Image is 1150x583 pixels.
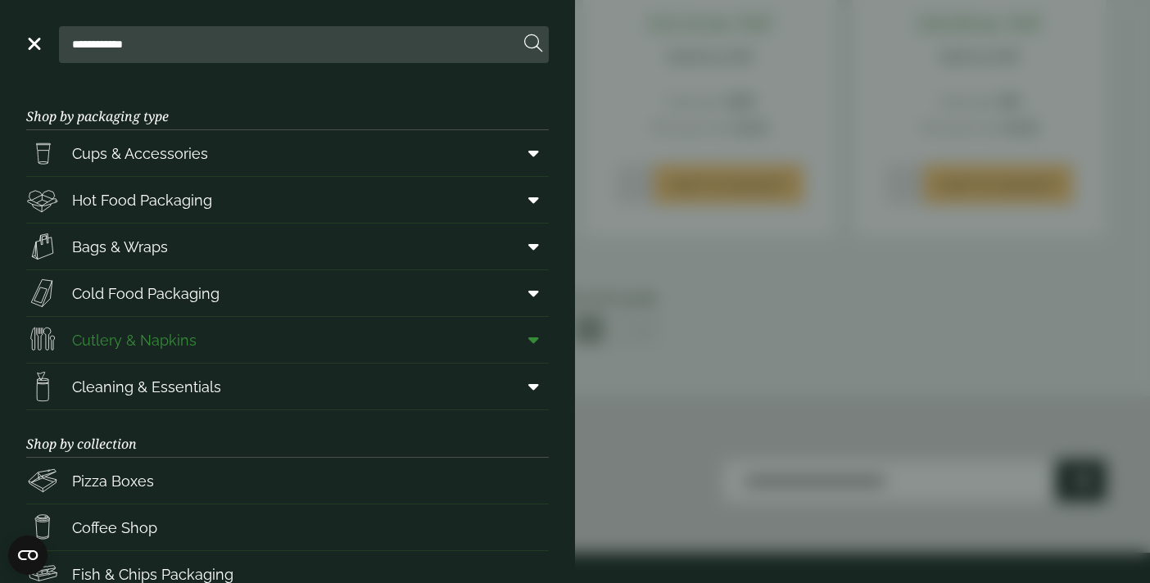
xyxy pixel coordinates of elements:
[26,183,59,216] img: Deli_box.svg
[26,224,549,269] a: Bags & Wraps
[26,270,549,316] a: Cold Food Packaging
[26,511,59,544] img: HotDrink_paperCup.svg
[26,364,549,409] a: Cleaning & Essentials
[72,376,221,398] span: Cleaning & Essentials
[26,230,59,263] img: Paper_carriers.svg
[26,458,549,504] a: Pizza Boxes
[26,410,549,458] h3: Shop by collection
[26,177,549,223] a: Hot Food Packaging
[26,370,59,403] img: open-wipe.svg
[72,189,212,211] span: Hot Food Packaging
[72,517,157,539] span: Coffee Shop
[26,277,59,310] img: Sandwich_box.svg
[26,83,549,130] h3: Shop by packaging type
[26,130,549,176] a: Cups & Accessories
[26,317,549,363] a: Cutlery & Napkins
[72,236,168,258] span: Bags & Wraps
[26,464,59,497] img: Pizza_boxes.svg
[72,470,154,492] span: Pizza Boxes
[26,323,59,356] img: Cutlery.svg
[26,137,59,169] img: PintNhalf_cup.svg
[26,504,549,550] a: Coffee Shop
[72,142,208,165] span: Cups & Accessories
[8,536,48,575] button: Open CMP widget
[72,282,220,305] span: Cold Food Packaging
[72,329,197,351] span: Cutlery & Napkins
